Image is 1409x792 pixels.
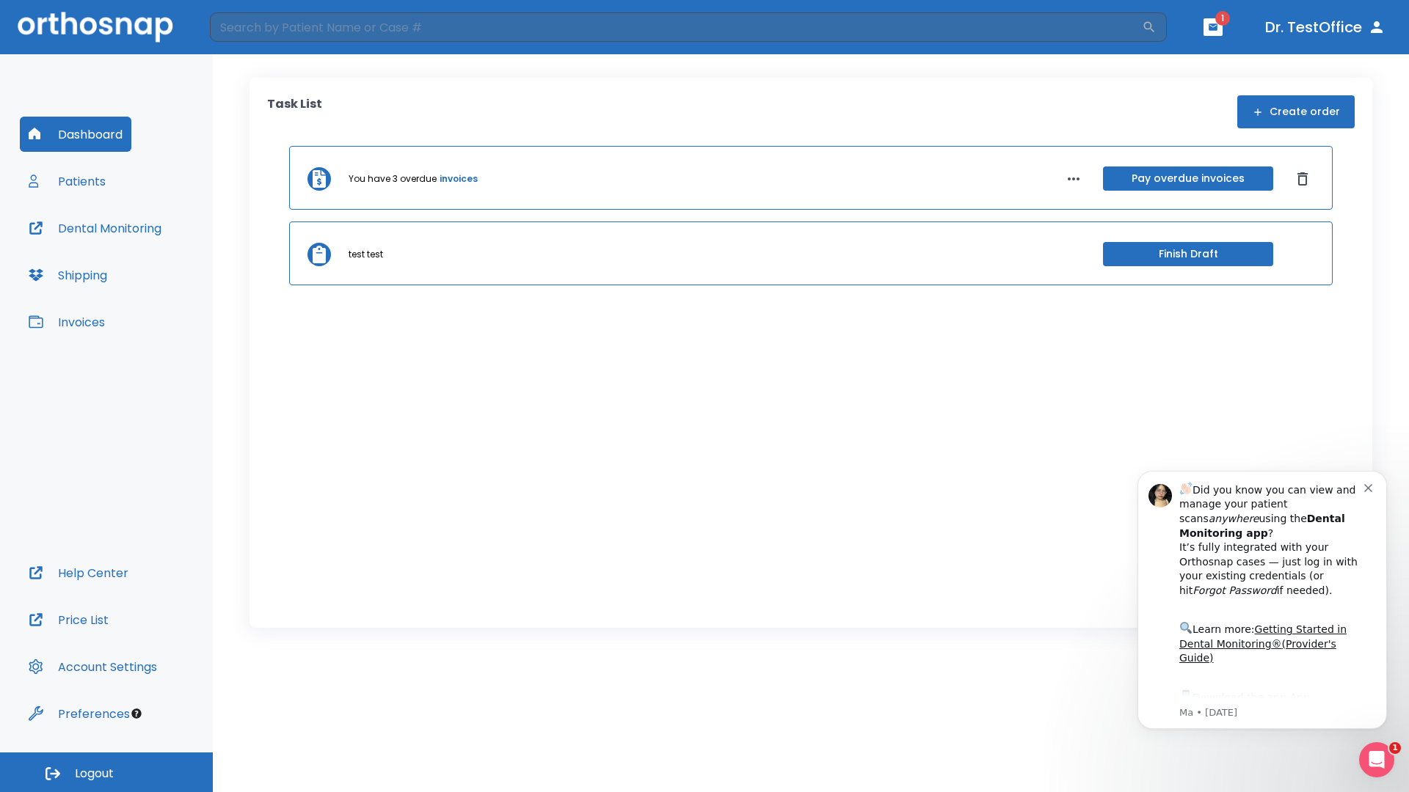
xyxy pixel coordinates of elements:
[20,555,137,590] button: Help Center
[20,649,166,684] button: Account Settings
[1389,742,1401,754] span: 1
[1103,242,1273,266] button: Finish Draft
[1115,449,1409,752] iframe: Intercom notifications message
[20,257,116,293] button: Shipping
[20,602,117,637] button: Price List
[267,95,322,128] p: Task List
[20,696,139,731] button: Preferences
[349,248,383,261] p: test test
[1103,166,1273,191] button: Pay overdue invoices
[75,766,114,782] span: Logout
[1359,742,1394,777] iframe: Intercom live chat
[130,707,143,720] div: Tooltip anchor
[1259,14,1391,40] button: Dr. TestOffice
[64,239,249,314] div: Download the app: | ​ Let us know if you need help getting started!
[249,32,261,43] button: Dismiss notification
[440,172,478,186] a: invoices
[20,304,114,340] button: Invoices
[1237,95,1355,128] button: Create order
[64,243,194,269] a: App Store
[1291,167,1314,191] button: Dismiss
[20,117,131,152] button: Dashboard
[64,257,249,271] p: Message from Ma, sent 1w ago
[18,12,173,42] img: Orthosnap
[1215,11,1230,26] span: 1
[210,12,1142,42] input: Search by Patient Name or Case #
[20,210,170,246] button: Dental Monitoring
[20,164,114,199] button: Patients
[349,172,437,186] p: You have 3 overdue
